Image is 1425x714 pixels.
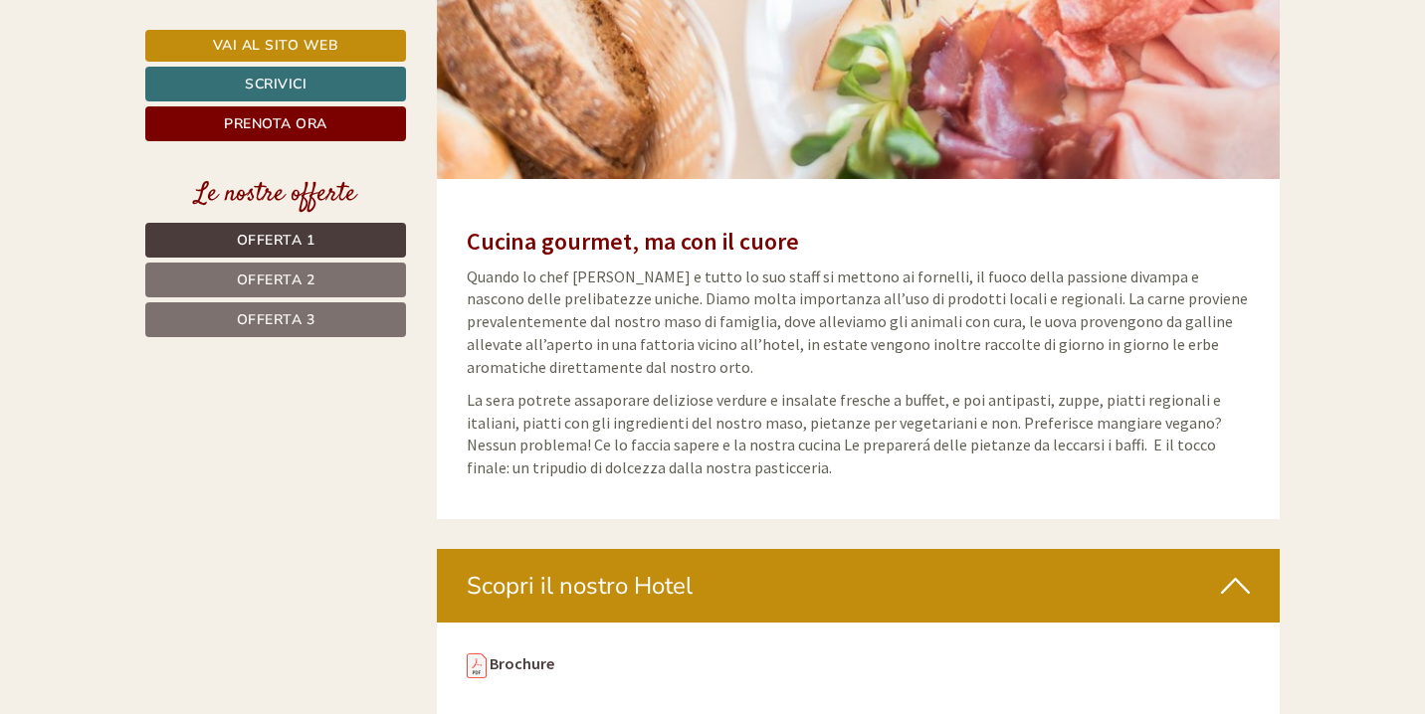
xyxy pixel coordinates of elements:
[467,226,799,257] strong: Cucina gourmet, ma con il cuore
[467,389,1251,479] p: La sera potrete assaporare deliziose verdure e insalate fresche a buffet, e poi antipasti, zuppe,...
[349,15,435,49] div: venerdì
[30,96,293,110] small: 18:01
[237,310,315,329] span: Offerta 3
[145,176,406,213] div: Le nostre offerte
[145,106,406,141] a: Prenota ora
[237,231,315,250] span: Offerta 1
[683,524,785,559] button: Invia
[237,270,315,289] span: Offerta 2
[467,266,1251,379] p: Quando lo chef [PERSON_NAME] e tutto lo suo staff si mettono ai fornelli, il fuoco della passione...
[145,67,406,101] a: Scrivici
[15,54,303,114] div: Buon giorno, come possiamo aiutarla?
[30,58,293,74] div: [GEOGRAPHIC_DATA]
[490,653,554,673] a: Brochure
[145,30,406,62] a: Vai al sito web
[437,549,1281,623] div: Scopri il nostro Hotel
